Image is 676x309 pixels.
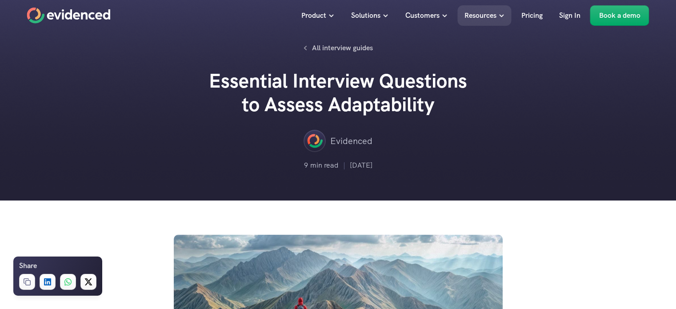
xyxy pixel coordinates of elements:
[299,40,378,56] a: All interview guides
[464,10,496,21] p: Resources
[304,160,308,171] p: 9
[301,10,326,21] p: Product
[521,10,543,21] p: Pricing
[304,130,326,152] img: ""
[351,10,380,21] p: Solutions
[343,160,345,171] p: |
[310,160,339,171] p: min read
[205,69,472,116] h2: Essential Interview Questions to Assess Adaptability
[27,8,111,24] a: Home
[405,10,440,21] p: Customers
[590,5,649,26] a: Book a demo
[350,160,372,171] p: [DATE]
[552,5,587,26] a: Sign In
[599,10,640,21] p: Book a demo
[330,134,372,148] p: Evidenced
[312,42,373,54] p: All interview guides
[515,5,549,26] a: Pricing
[559,10,580,21] p: Sign In
[19,260,37,272] h6: Share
